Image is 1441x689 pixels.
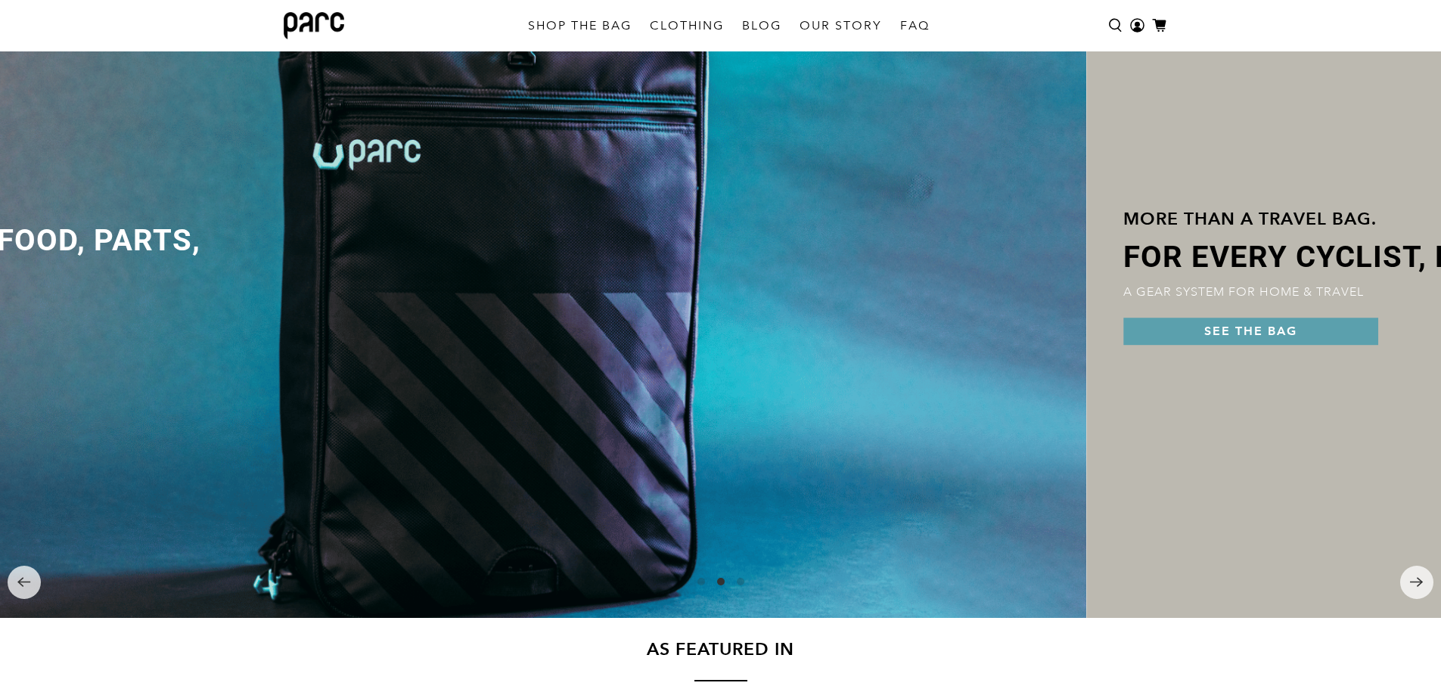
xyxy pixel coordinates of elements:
a: SHOP THE BAG [519,5,641,47]
a: CLOTHING [641,5,733,47]
button: Previous [8,566,41,599]
a: OUR STORY [790,5,891,47]
a: FAQ [891,5,939,47]
li: Page dot 2 [717,578,725,585]
a: SEE THE BAG [1123,318,1378,345]
li: Page dot 3 [737,578,744,585]
li: Page dot 1 [697,578,705,585]
img: parc bag logo [284,12,344,39]
button: Next [1400,566,1433,599]
a: BLOG [733,5,790,47]
h4: As featured in [647,636,794,663]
